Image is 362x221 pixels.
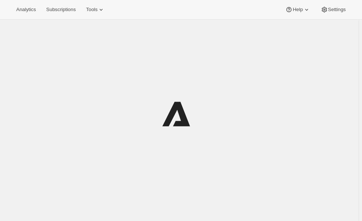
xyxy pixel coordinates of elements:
[293,7,303,13] span: Help
[82,4,109,15] button: Tools
[316,4,350,15] button: Settings
[86,7,97,13] span: Tools
[16,7,36,13] span: Analytics
[281,4,314,15] button: Help
[12,4,40,15] button: Analytics
[328,7,346,13] span: Settings
[46,7,76,13] span: Subscriptions
[42,4,80,15] button: Subscriptions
